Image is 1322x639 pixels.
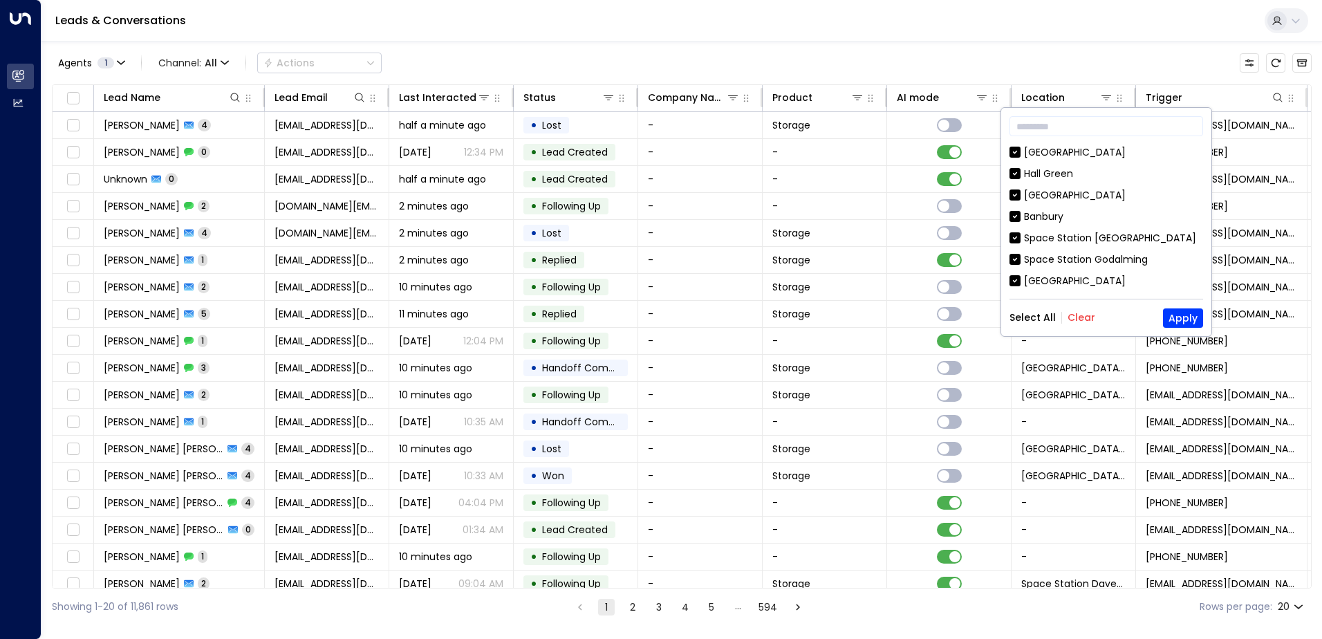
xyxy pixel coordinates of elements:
div: • [530,221,537,245]
div: • [530,383,537,407]
span: 2 [198,281,210,293]
div: Product [772,89,864,106]
span: Space Station Daventry [1021,577,1126,591]
span: half a minute ago [399,118,486,132]
span: tushar.mdn201@gmail.com [274,307,379,321]
span: Alicia Alicia [104,442,223,456]
span: 1 [198,254,207,266]
div: • [530,572,537,595]
span: Storage [772,307,810,321]
span: Tushar Madan [104,334,180,348]
span: Tushar Madan [104,280,180,294]
p: 10:33 AM [464,469,503,483]
span: Aug 31, 2025 [399,469,431,483]
span: Toggle select row [64,225,82,242]
div: [GEOGRAPHIC_DATA] [1024,145,1126,160]
span: Unknown [104,172,147,186]
span: Toggle select row [64,521,82,539]
div: Lead Email [274,89,366,106]
td: - [763,193,887,219]
span: Toggle select row [64,387,82,404]
button: Go to page 5 [703,599,720,615]
span: 2 minutes ago [399,199,469,213]
div: • [530,491,537,515]
span: 0 [165,173,178,185]
button: Agents1 [52,53,130,73]
span: Tushar Madan [104,307,180,321]
span: 10 minutes ago [399,361,472,375]
div: Lead Name [104,89,242,106]
span: 4 [198,227,211,239]
td: - [763,544,887,570]
div: • [530,167,537,191]
td: - [763,517,887,543]
span: Storage [772,226,810,240]
span: Samantha Lawson [104,253,180,267]
div: Space Station Godalming [1009,252,1203,267]
label: Rows per page: [1200,600,1272,614]
span: Following Up [542,334,601,348]
span: 2 [198,389,210,400]
span: +447930687858 [1146,361,1228,375]
span: Aug 29, 2025 [399,415,431,429]
span: olivergeidel@rgmmc.com [274,172,379,186]
span: leads@space-station.co.uk [1146,577,1297,591]
span: leads@space-station.co.uk [1146,523,1297,537]
span: Toggle select row [64,144,82,161]
div: Hall Green [1009,167,1203,181]
span: Robert Gatus [104,226,180,240]
span: matt_bailey@rocketmail.com [1146,415,1297,429]
span: 10 minutes ago [399,550,472,564]
span: Handoff Completed [542,415,640,429]
div: AI mode [897,89,989,106]
span: aliciatshobo@gmail.com [274,442,379,456]
span: Lead Created [542,145,608,159]
span: All [205,57,217,68]
div: • [530,329,537,353]
span: Refresh [1266,53,1285,73]
span: Matt Bailey [104,388,180,402]
p: 01:34 AM [463,523,503,537]
span: leads@space-station.co.uk [1146,118,1297,132]
span: Lead Created [542,523,608,537]
span: gemgem1384@hotmail.co.uk [274,577,379,591]
span: 10 minutes ago [399,442,472,456]
span: half a minute ago [399,172,486,186]
span: aliciatshobo@gmail.com [274,469,379,483]
span: aliciatshobo@gmail.com [274,496,379,510]
span: Storage [772,118,810,132]
div: • [530,275,537,299]
td: - [1012,490,1136,516]
span: Storage [772,253,810,267]
span: leads@space-station.co.uk [1146,226,1297,240]
span: aliciatshobo@gmail.com [274,523,379,537]
p: 04:04 PM [458,496,503,510]
p: 09:04 AM [458,577,503,591]
div: [GEOGRAPHIC_DATA] [1009,145,1203,160]
span: Following Up [542,577,601,591]
button: page 1 [598,599,615,615]
div: [GEOGRAPHIC_DATA] [1009,274,1203,288]
span: 2 [198,200,210,212]
td: - [638,409,763,435]
span: 2 minutes ago [399,226,469,240]
span: Storage [772,280,810,294]
td: - [638,571,763,597]
span: tushar.mdn201@gmail.com [274,280,379,294]
div: Button group with a nested menu [257,53,382,73]
div: Hall Green [1024,167,1073,181]
span: leads@space-station.co.uk [1146,388,1297,402]
span: Toggle select row [64,441,82,458]
span: Toggle select row [64,117,82,134]
td: - [638,112,763,138]
span: matt_bailey@rocketmail.com [274,361,379,375]
div: Trigger [1146,89,1182,106]
button: Actions [257,53,382,73]
span: Space Station Uxbridge [1021,469,1126,483]
span: Gemma Stevens [104,577,180,591]
span: Toggle select row [64,198,82,215]
div: [GEOGRAPHIC_DATA] [1024,274,1126,288]
span: 1 [198,550,207,562]
span: Following Up [542,280,601,294]
span: Toggle select row [64,279,82,296]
